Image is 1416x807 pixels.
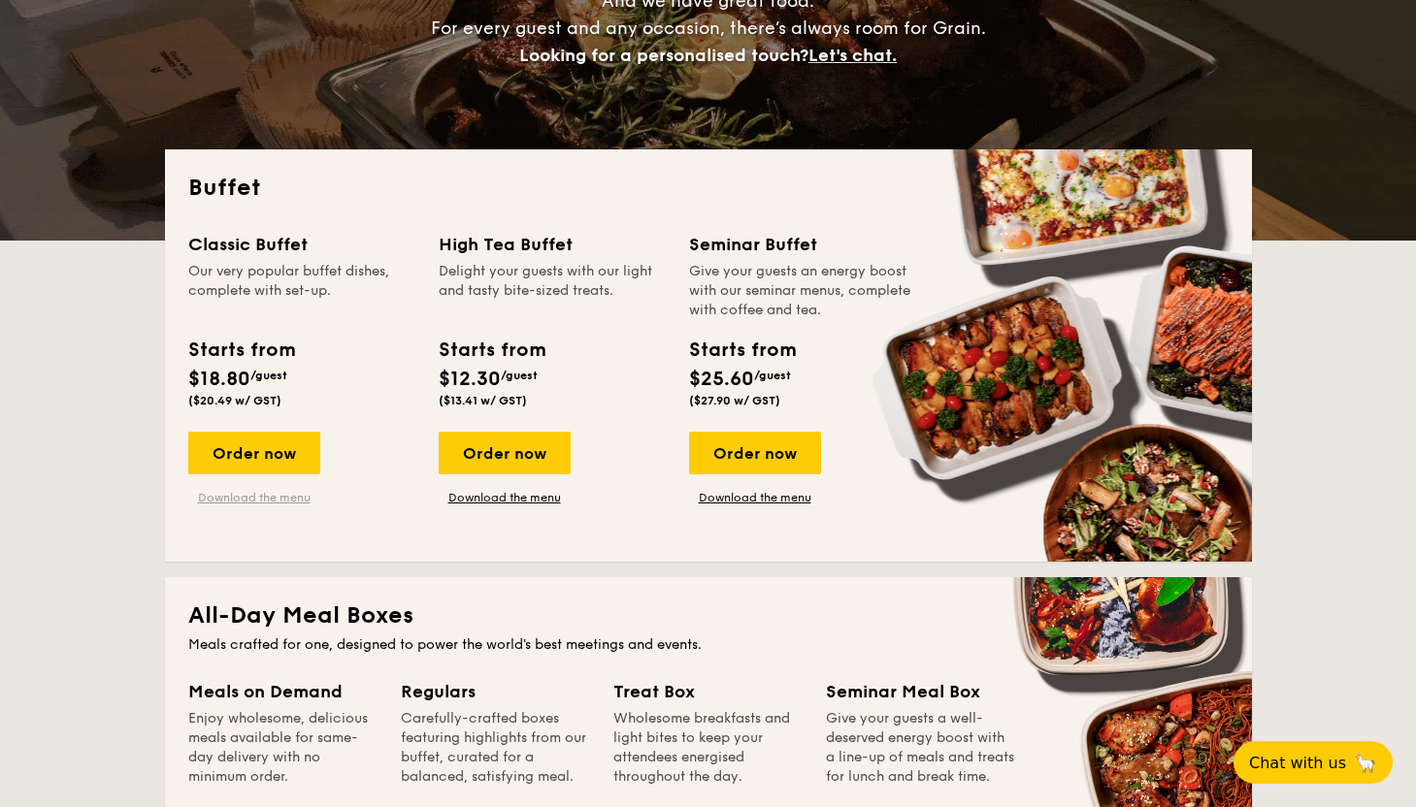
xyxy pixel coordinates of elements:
div: Meals crafted for one, designed to power the world's best meetings and events. [188,635,1229,655]
div: Seminar Meal Box [826,678,1015,705]
div: Classic Buffet [188,231,415,258]
div: Order now [439,432,571,474]
span: ($13.41 w/ GST) [439,394,527,407]
div: Seminar Buffet [689,231,916,258]
div: Starts from [439,336,544,365]
div: Treat Box [613,678,803,705]
span: $18.80 [188,368,250,391]
span: Looking for a personalised touch? [519,45,808,66]
div: Enjoy wholesome, delicious meals available for same-day delivery with no minimum order. [188,709,378,787]
div: Carefully-crafted boxes featuring highlights from our buffet, curated for a balanced, satisfying ... [401,709,590,787]
div: Delight your guests with our light and tasty bite-sized treats. [439,262,666,320]
div: Our very popular buffet dishes, complete with set-up. [188,262,415,320]
span: ($27.90 w/ GST) [689,394,780,407]
div: Give your guests an energy boost with our seminar menus, complete with coffee and tea. [689,262,916,320]
span: $12.30 [439,368,501,391]
h2: All-Day Meal Boxes [188,600,1229,631]
div: Wholesome breakfasts and light bites to keep your attendees energised throughout the day. [613,709,803,787]
div: Give your guests a well-deserved energy boost with a line-up of meals and treats for lunch and br... [826,709,1015,787]
div: Order now [188,432,320,474]
a: Download the menu [439,490,571,505]
div: Starts from [689,336,795,365]
span: /guest [754,369,791,382]
span: Let's chat. [808,45,897,66]
div: Starts from [188,336,294,365]
span: /guest [250,369,287,382]
span: /guest [501,369,538,382]
div: Meals on Demand [188,678,378,705]
h2: Buffet [188,173,1229,204]
div: High Tea Buffet [439,231,666,258]
a: Download the menu [188,490,320,505]
div: Order now [689,432,821,474]
div: Regulars [401,678,590,705]
span: 🦙 [1354,752,1377,774]
span: $25.60 [689,368,754,391]
a: Download the menu [689,490,821,505]
span: ($20.49 w/ GST) [188,394,281,407]
span: Chat with us [1249,754,1346,772]
button: Chat with us🦙 [1234,741,1393,784]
